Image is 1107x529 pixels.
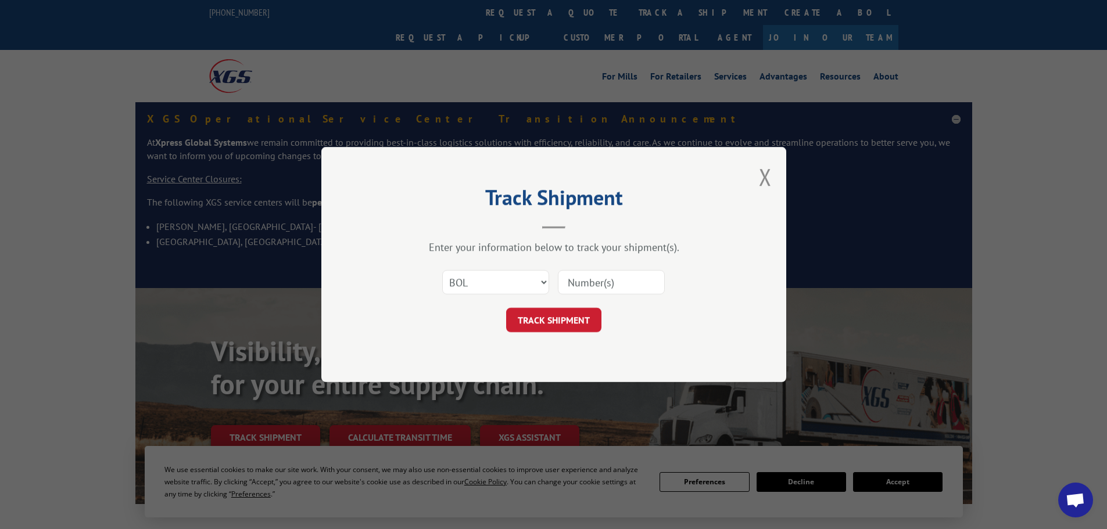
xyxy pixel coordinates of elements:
div: Enter your information below to track your shipment(s). [379,240,728,254]
h2: Track Shipment [379,189,728,211]
input: Number(s) [558,270,665,294]
button: Close modal [759,161,772,192]
a: Open chat [1058,483,1093,517]
button: TRACK SHIPMENT [506,308,601,332]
